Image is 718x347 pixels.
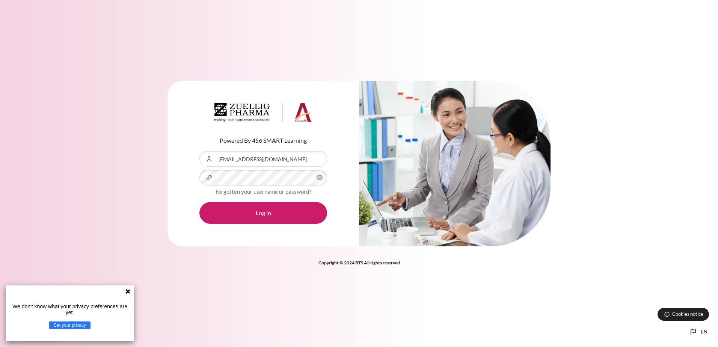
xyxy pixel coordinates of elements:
[9,303,131,315] p: We don't know what your privacy preferences are yet.
[216,188,311,195] a: Forgotten your username or password?
[49,321,91,329] button: Set your privacy
[199,136,327,145] p: Powered By 456 SMART Learning
[214,103,312,122] img: Architeck
[658,308,709,321] button: Cookies notice
[701,328,707,336] span: en
[318,260,400,266] strong: Copyright © 2024 BTS All rights reserved
[686,324,710,339] button: Languages
[199,151,327,167] input: Username or Email Address
[672,311,703,318] span: Cookies notice
[214,103,312,125] a: Architeck
[199,202,327,224] button: Log in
